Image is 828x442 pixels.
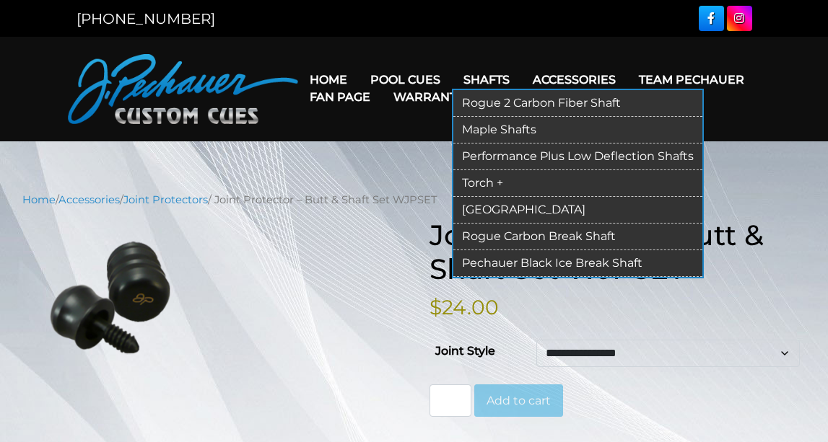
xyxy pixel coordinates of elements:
[298,61,359,98] a: Home
[474,384,563,417] button: Add to cart
[58,193,120,206] a: Accessories
[453,250,702,277] a: Pechauer Black Ice Break Shaft
[430,218,806,286] h1: Joint Protector – Butt & Shaft Set WJPSET
[435,340,495,363] label: Joint Style
[452,61,521,98] a: Shafts
[430,384,471,417] input: Product quantity
[68,54,299,124] img: Pechauer Custom Cues
[453,224,702,250] a: Rogue Carbon Break Shaft
[430,295,499,319] bdi: 24.00
[453,170,702,197] a: Torch +
[77,10,215,27] a: [PHONE_NUMBER]
[453,90,702,117] a: Rogue 2 Carbon Fiber Shaft
[298,79,382,115] a: Fan Page
[453,117,702,143] a: Maple Shafts
[453,197,702,224] a: [GEOGRAPHIC_DATA]
[627,61,756,98] a: Team Pechauer
[123,193,208,206] a: Joint Protectors
[382,79,475,115] a: Warranty
[475,79,530,115] a: Cart
[430,295,442,319] span: $
[22,192,806,208] nav: Breadcrumb
[22,193,56,206] a: Home
[521,61,627,98] a: Accessories
[453,143,702,170] a: Performance Plus Low Deflection Shafts
[359,61,452,98] a: Pool Cues
[22,237,199,358] img: 21-1010x168-1.png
